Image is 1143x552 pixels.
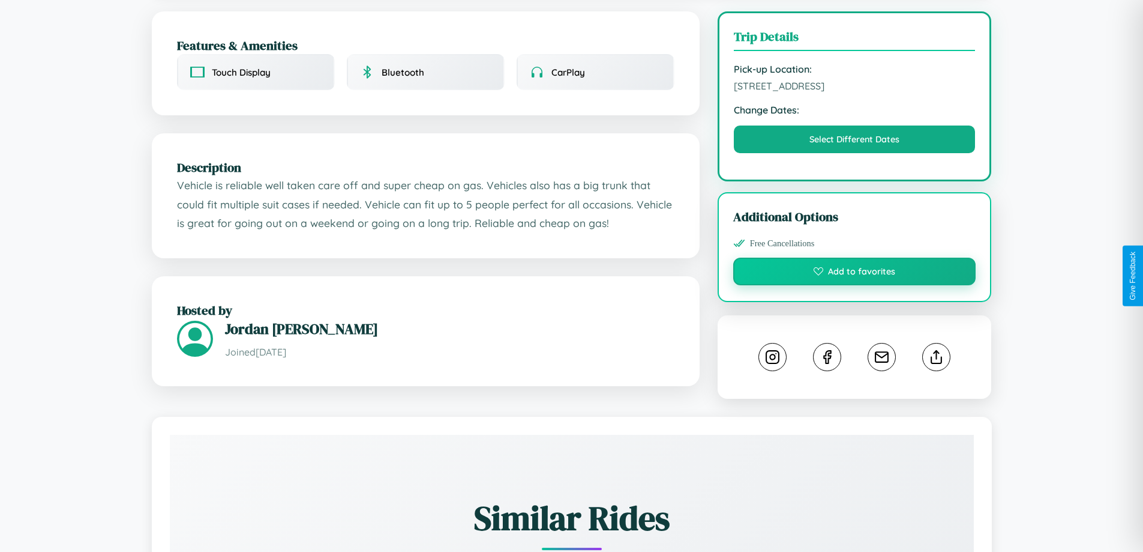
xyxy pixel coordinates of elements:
[734,80,976,92] span: [STREET_ADDRESS]
[225,344,674,361] p: Joined [DATE]
[177,37,674,54] h2: Features & Amenities
[177,176,674,233] p: Vehicle is reliable well taken care off and super cheap on gas. Vehicles also has a big trunk tha...
[382,67,424,78] span: Bluetooth
[212,67,271,78] span: Touch Display
[225,319,674,339] h3: Jordan [PERSON_NAME]
[177,159,674,176] h2: Description
[734,63,976,75] strong: Pick-up Location:
[733,208,976,225] h3: Additional Options
[551,67,585,78] span: CarPlay
[734,126,976,153] button: Select Different Dates
[734,28,976,51] h3: Trip Details
[1129,252,1137,300] div: Give Feedback
[733,258,976,285] button: Add to favorites
[734,104,976,116] strong: Change Dates:
[177,302,674,319] h2: Hosted by
[750,238,815,249] span: Free Cancellations
[212,495,932,541] h2: Similar Rides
